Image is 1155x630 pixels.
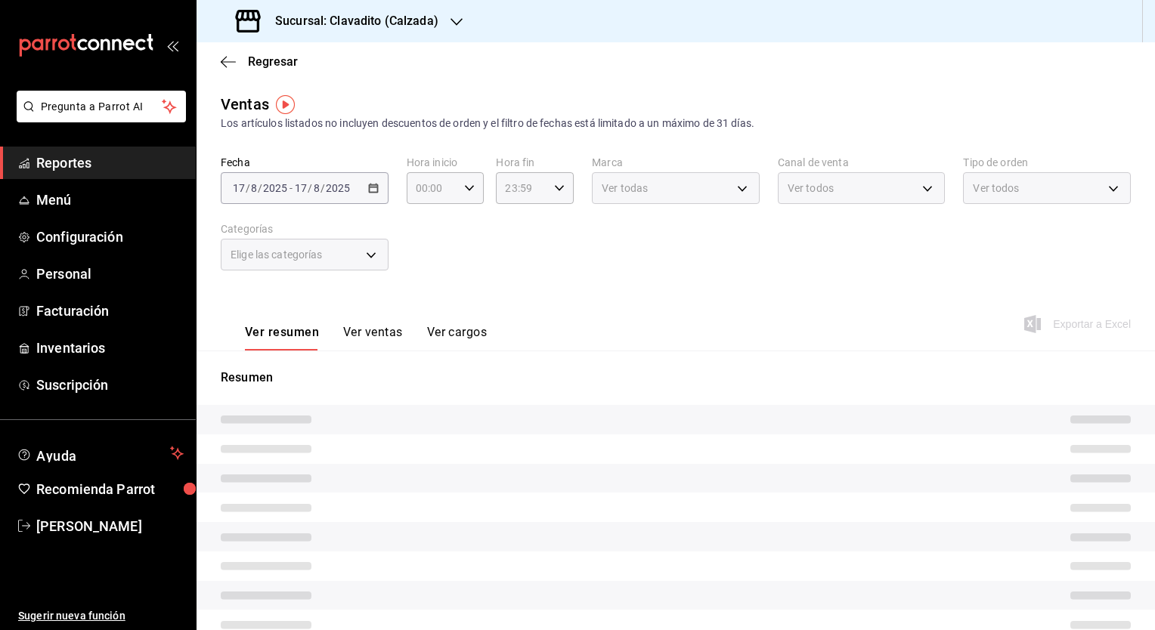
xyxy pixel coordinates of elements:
label: Marca [592,157,760,168]
label: Hora fin [496,157,574,168]
span: Ver todos [788,181,834,196]
span: / [258,182,262,194]
input: -- [313,182,320,194]
span: Recomienda Parrot [36,479,184,499]
label: Hora inicio [407,157,485,168]
button: Ver cargos [427,325,488,351]
span: [PERSON_NAME] [36,516,184,536]
span: Facturación [36,301,184,321]
label: Fecha [221,157,389,168]
div: Los artículos listados no incluyen descuentos de orden y el filtro de fechas está limitado a un m... [221,116,1131,131]
label: Categorías [221,224,389,234]
a: Pregunta a Parrot AI [11,110,186,125]
p: Resumen [221,369,1131,387]
span: / [246,182,250,194]
span: / [320,182,325,194]
span: Ver todas [602,181,648,196]
input: -- [250,182,258,194]
div: navigation tabs [245,325,487,351]
span: Personal [36,264,184,284]
span: Regresar [248,54,298,69]
img: Tooltip marker [276,95,295,114]
input: ---- [262,182,288,194]
span: Inventarios [36,338,184,358]
span: - [290,182,293,194]
span: Reportes [36,153,184,173]
input: -- [232,182,246,194]
button: open_drawer_menu [166,39,178,51]
button: Pregunta a Parrot AI [17,91,186,122]
span: Ver todos [973,181,1019,196]
button: Regresar [221,54,298,69]
input: -- [294,182,308,194]
label: Canal de venta [778,157,946,168]
span: Sugerir nueva función [18,608,184,624]
span: / [308,182,312,194]
span: Ayuda [36,444,164,462]
input: ---- [325,182,351,194]
span: Configuración [36,227,184,247]
span: Pregunta a Parrot AI [41,99,163,115]
div: Ventas [221,93,269,116]
span: Menú [36,190,184,210]
span: Elige las categorías [231,247,323,262]
label: Tipo de orden [963,157,1131,168]
h3: Sucursal: Clavadito (Calzada) [263,12,438,30]
button: Ver resumen [245,325,319,351]
button: Ver ventas [343,325,403,351]
span: Suscripción [36,375,184,395]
